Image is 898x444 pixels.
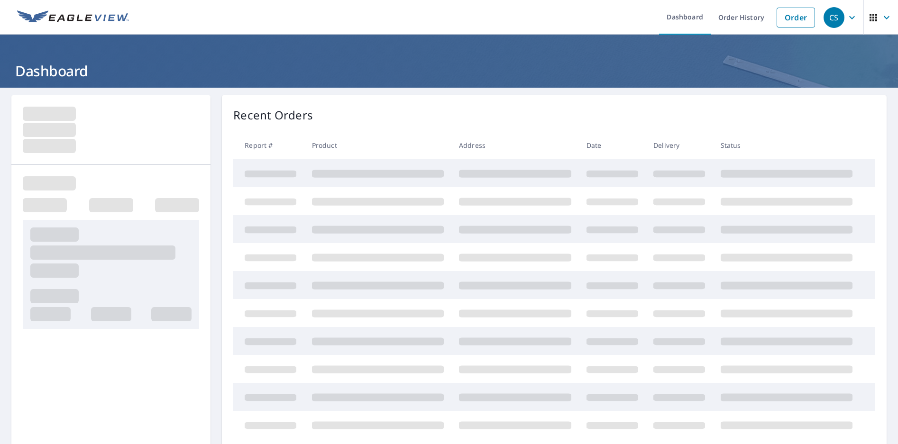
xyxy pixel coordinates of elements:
p: Recent Orders [233,107,313,124]
th: Report # [233,131,304,159]
div: CS [824,7,844,28]
th: Status [713,131,860,159]
img: EV Logo [17,10,129,25]
th: Date [579,131,646,159]
th: Product [304,131,451,159]
a: Order [777,8,815,27]
th: Delivery [646,131,713,159]
h1: Dashboard [11,61,887,81]
th: Address [451,131,579,159]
